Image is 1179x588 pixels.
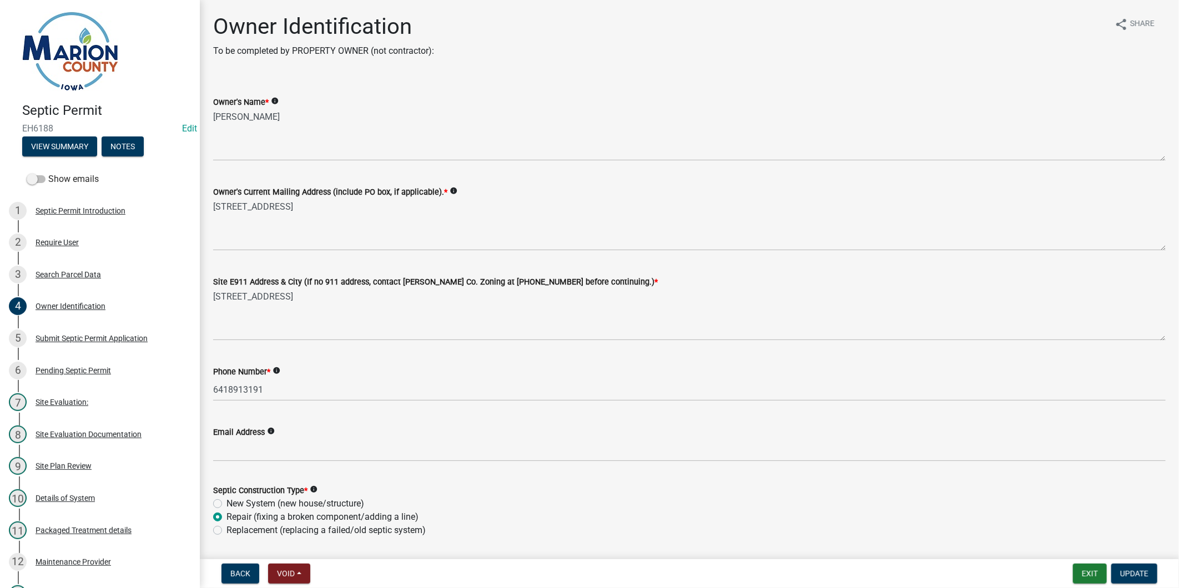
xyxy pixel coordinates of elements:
wm-modal-confirm: Notes [102,143,144,151]
div: 11 [9,521,27,539]
label: Repair (fixing a broken component/adding a line) [226,510,419,524]
button: Void [268,564,310,584]
div: Require User [36,239,79,246]
p: To be completed by PROPERTY OWNER (not contractor): [213,44,434,58]
span: Share [1130,18,1155,31]
div: Site Evaluation Documentation [36,430,142,438]
span: Update [1120,569,1148,578]
label: Site E911 Address & City (If no 911 address, contact [PERSON_NAME] Co. Zoning at [PHONE_NUMBER] b... [213,278,658,286]
div: 1 [9,202,27,220]
div: 3 [9,266,27,283]
div: Owner Identification [36,302,105,310]
label: Phone Number [213,368,270,376]
div: Septic Permit Introduction [36,207,125,215]
button: Back [221,564,259,584]
button: Notes [102,136,144,156]
button: shareShare [1106,13,1163,35]
div: Pending Septic Permit [36,367,111,374]
i: info [450,187,457,195]
label: Owner's Name [213,99,269,107]
div: 7 [9,393,27,411]
i: info [310,485,318,493]
div: Maintenance Provider [36,558,111,566]
div: 5 [9,330,27,347]
i: info [267,427,275,435]
div: 8 [9,425,27,443]
h4: Septic Permit [22,103,191,119]
div: 12 [9,553,27,571]
div: Submit Septic Permit Application [36,334,148,342]
span: Void [277,569,295,578]
button: View Summary [22,136,97,156]
label: Email Address [213,429,265,437]
div: Site Evaluation: [36,398,88,406]
button: Exit [1073,564,1107,584]
h1: Owner Identification [213,13,434,40]
div: Site Plan Review [36,462,92,470]
a: Edit [182,123,197,134]
div: 9 [9,457,27,475]
div: Search Parcel Data [36,271,101,278]
div: Packaged Treatment details [36,526,132,534]
div: Details of System [36,494,95,502]
div: 2 [9,234,27,251]
span: Back [230,569,250,578]
label: Show emails [27,173,99,186]
wm-modal-confirm: Summary [22,143,97,151]
img: Marion County, Iowa [22,12,118,91]
div: 6 [9,362,27,379]
wm-modal-confirm: Edit Application Number [182,123,197,134]
i: share [1115,18,1128,31]
div: 4 [9,297,27,315]
div: 10 [9,489,27,507]
i: info [273,367,280,374]
span: EH6188 [22,123,178,134]
label: New System (new house/structure) [226,497,364,510]
button: Update [1111,564,1157,584]
label: Replacement (replacing a failed/old septic system) [226,524,426,537]
label: Owner's Current Mailing Address (include PO box, if applicable). [213,189,447,196]
i: info [271,97,279,105]
label: Septic Construction Type [213,487,308,495]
